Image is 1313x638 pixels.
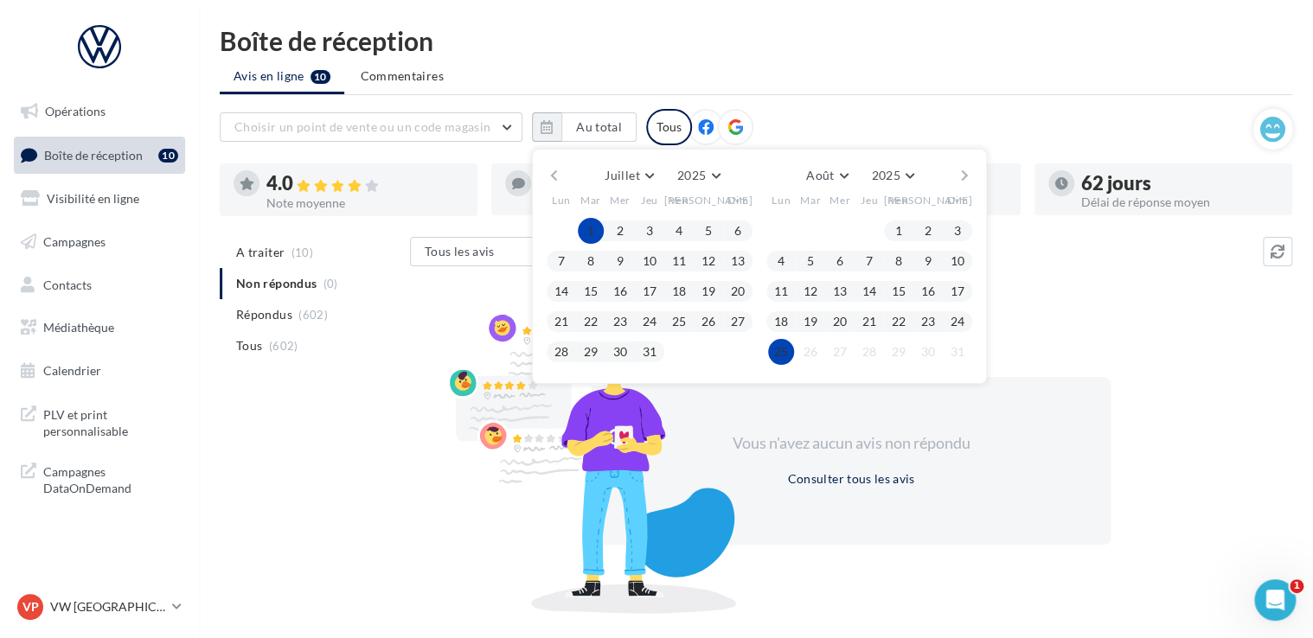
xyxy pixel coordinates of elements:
[266,174,464,194] div: 4.0
[797,248,823,274] button: 5
[158,149,178,163] div: 10
[532,112,637,142] button: Au total
[50,598,165,616] p: VW [GEOGRAPHIC_DATA] 20
[10,137,189,174] a: Boîte de réception10
[695,278,721,304] button: 19
[797,309,823,335] button: 19
[945,309,970,335] button: 24
[10,181,189,217] a: Visibilité en ligne
[548,339,574,365] button: 28
[580,193,601,207] span: Mar
[578,339,604,365] button: 29
[43,460,178,497] span: Campagnes DataOnDemand
[607,248,633,274] button: 9
[945,218,970,244] button: 3
[856,309,882,335] button: 21
[884,193,973,207] span: [PERSON_NAME]
[607,339,633,365] button: 30
[220,28,1292,54] div: Boîte de réception
[800,193,821,207] span: Mar
[43,277,92,291] span: Contacts
[410,237,583,266] button: Tous les avis
[915,248,941,274] button: 9
[886,309,912,335] button: 22
[14,590,185,623] a: VP VW [GEOGRAPHIC_DATA] 20
[47,191,139,206] span: Visibilité en ligne
[598,163,660,188] button: Juillet
[886,248,912,274] button: 8
[780,469,921,489] button: Consulter tous les avis
[610,193,631,207] span: Mer
[298,308,328,322] span: (602)
[725,248,751,274] button: 13
[666,218,692,244] button: 4
[10,267,189,303] a: Contacts
[1081,196,1278,208] div: Délai de réponse moyen
[768,339,794,365] button: 25
[607,309,633,335] button: 23
[1081,174,1278,193] div: 62 jours
[915,278,941,304] button: 16
[548,248,574,274] button: 7
[797,339,823,365] button: 26
[827,278,853,304] button: 13
[856,278,882,304] button: 14
[43,363,101,378] span: Calendrier
[666,278,692,304] button: 18
[677,168,706,182] span: 2025
[10,396,189,447] a: PLV et print personnalisable
[605,168,639,182] span: Juillet
[548,278,574,304] button: 14
[578,309,604,335] button: 22
[768,278,794,304] button: 11
[641,193,658,207] span: Jeu
[236,337,262,354] span: Tous
[861,193,878,207] span: Jeu
[10,453,189,504] a: Campagnes DataOnDemand
[915,309,941,335] button: 23
[1290,579,1303,593] span: 1
[361,67,444,85] span: Commentaires
[829,193,850,207] span: Mer
[799,163,855,188] button: Août
[44,147,143,162] span: Boîte de réception
[725,218,751,244] button: 6
[637,248,663,274] button: 10
[871,168,900,182] span: 2025
[607,218,633,244] button: 2
[945,339,970,365] button: 31
[664,193,753,207] span: [PERSON_NAME]
[856,339,882,365] button: 28
[45,104,106,118] span: Opérations
[666,248,692,274] button: 11
[856,248,882,274] button: 7
[646,109,692,145] div: Tous
[827,309,853,335] button: 20
[43,403,178,440] span: PLV et print personnalisable
[702,432,1000,455] div: Vous n'avez aucun avis non répondu
[1254,579,1296,621] iframe: Intercom live chat
[234,119,490,134] span: Choisir un point de vente ou un code magasin
[915,218,941,244] button: 2
[10,309,189,346] a: Médiathèque
[797,278,823,304] button: 12
[666,309,692,335] button: 25
[915,339,941,365] button: 30
[864,163,920,188] button: 2025
[220,112,522,142] button: Choisir un point de vente ou un code magasin
[945,248,970,274] button: 10
[947,193,968,207] span: Dim
[22,598,39,616] span: VP
[727,193,748,207] span: Dim
[552,193,571,207] span: Lun
[806,168,834,182] span: Août
[827,248,853,274] button: 6
[637,309,663,335] button: 24
[266,197,464,209] div: Note moyenne
[637,278,663,304] button: 17
[768,309,794,335] button: 18
[607,278,633,304] button: 16
[578,218,604,244] button: 1
[886,278,912,304] button: 15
